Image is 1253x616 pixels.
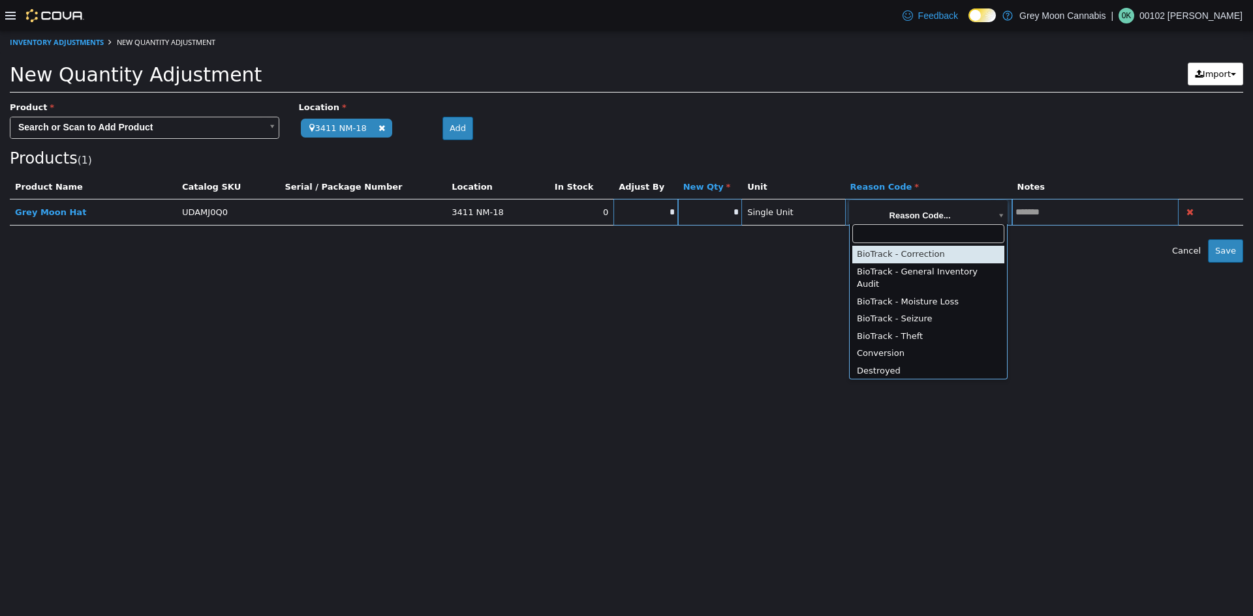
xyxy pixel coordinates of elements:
[918,9,958,22] span: Feedback
[852,233,1004,263] div: BioTrack - General Inventory Audit
[897,3,963,29] a: Feedback
[26,9,84,22] img: Cova
[1111,8,1113,23] p: |
[968,8,996,22] input: Dark Mode
[1119,8,1134,23] div: 00102 Kristian Serna
[852,263,1004,280] div: BioTrack - Moisture Loss
[1122,8,1132,23] span: 0K
[852,314,1004,332] div: Conversion
[852,332,1004,349] div: Destroyed
[1019,8,1106,23] p: Grey Moon Cannabis
[852,215,1004,233] div: BioTrack - Correction
[1139,8,1243,23] p: 00102 [PERSON_NAME]
[852,280,1004,297] div: BioTrack - Seizure
[852,297,1004,315] div: BioTrack - Theft
[968,22,969,23] span: Dark Mode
